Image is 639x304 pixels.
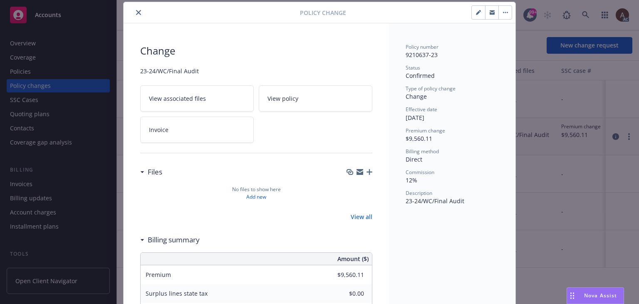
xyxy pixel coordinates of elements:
[140,117,254,143] a: Invoice
[406,106,437,113] span: Effective date
[406,92,427,100] span: Change
[406,148,439,155] span: Billing method
[140,234,200,245] div: Billing summary
[337,254,369,263] span: Amount ($)
[140,43,372,58] span: Change
[140,167,162,177] div: Files
[148,234,200,245] h3: Billing summary
[406,176,417,184] span: 12%
[300,8,346,17] span: Policy Change
[146,289,208,297] span: Surplus lines state tax
[146,271,171,279] span: Premium
[232,186,281,193] span: No files to show here
[149,94,206,103] span: View associated files
[567,287,624,304] button: Nova Assist
[406,169,434,176] span: Commission
[267,94,298,103] span: View policy
[315,268,369,281] input: 0.00
[406,85,456,92] span: Type of policy change
[406,64,420,71] span: Status
[406,72,435,80] span: Confirmed
[259,85,372,112] a: View policy
[148,167,162,177] h3: Files
[406,155,422,163] span: Direct
[406,197,464,205] span: 23-24/WC/Final Audit
[351,212,372,221] a: View all
[246,193,266,201] a: Add new
[406,51,438,59] span: 9210637-23
[140,67,372,75] span: 23-24/WC/Final Audit
[406,135,432,142] span: $9,560.11
[406,189,432,197] span: Description
[149,125,168,134] span: Invoice
[140,85,254,112] a: View associated files
[406,43,438,50] span: Policy number
[584,292,617,299] span: Nova Assist
[567,288,577,304] div: Drag to move
[406,127,445,134] span: Premium change
[134,7,144,17] button: close
[406,114,424,122] span: [DATE]
[315,287,369,299] input: 0.00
